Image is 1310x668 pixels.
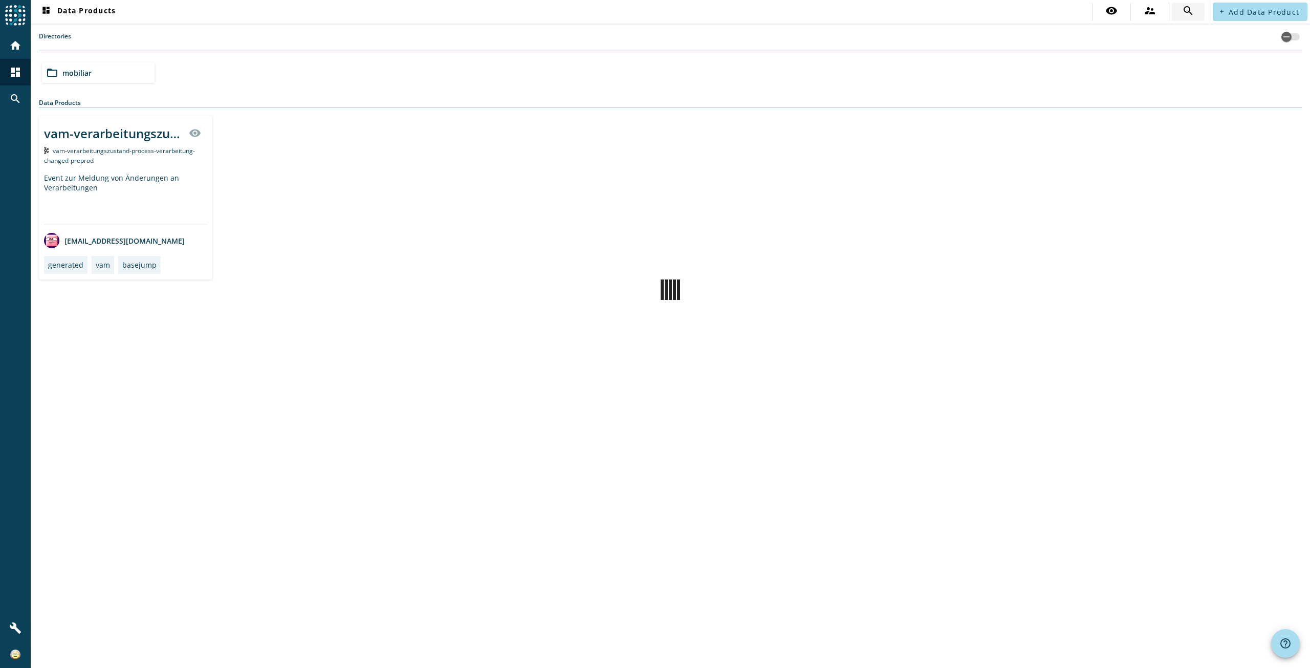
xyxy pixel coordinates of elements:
button: Data Products [36,3,120,21]
img: Kafka Topic: vam-verarbeitungszustand-process-verarbeitung-changed-preprod [44,147,49,154]
mat-icon: dashboard [9,66,21,78]
div: vam [96,260,110,270]
label: Directories [39,32,71,51]
mat-icon: dashboard [40,6,52,18]
div: [EMAIL_ADDRESS][DOMAIN_NAME] [44,233,185,248]
mat-icon: visibility [189,127,201,139]
img: af918c374769b9f2fc363c81ec7e3749 [10,650,20,660]
div: vam-verarbeitungszustand-process-verarbeitung-changed-_stage_ [44,125,183,142]
div: basejump [122,260,157,270]
mat-icon: folder_open [46,67,58,79]
mat-icon: help_outline [1279,637,1292,650]
span: Kafka Topic: vam-verarbeitungszustand-process-verarbeitung-changed-preprod [44,146,195,165]
mat-icon: supervisor_account [1144,5,1156,17]
button: Add Data Product [1213,3,1307,21]
span: Add Data Product [1229,7,1299,17]
img: spoud-logo.svg [5,5,26,26]
span: mobiliar [62,68,92,78]
div: Data Products [39,98,1302,107]
mat-icon: visibility [1105,5,1118,17]
mat-icon: home [9,39,21,52]
img: avatar [44,233,59,248]
span: Data Products [40,6,116,18]
mat-icon: search [1182,5,1194,17]
mat-icon: search [9,93,21,105]
div: Event zur Meldung von Änderungen an Verarbeitungen [44,173,207,225]
mat-icon: add [1219,9,1225,14]
div: generated [48,260,83,270]
mat-icon: build [9,622,21,634]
